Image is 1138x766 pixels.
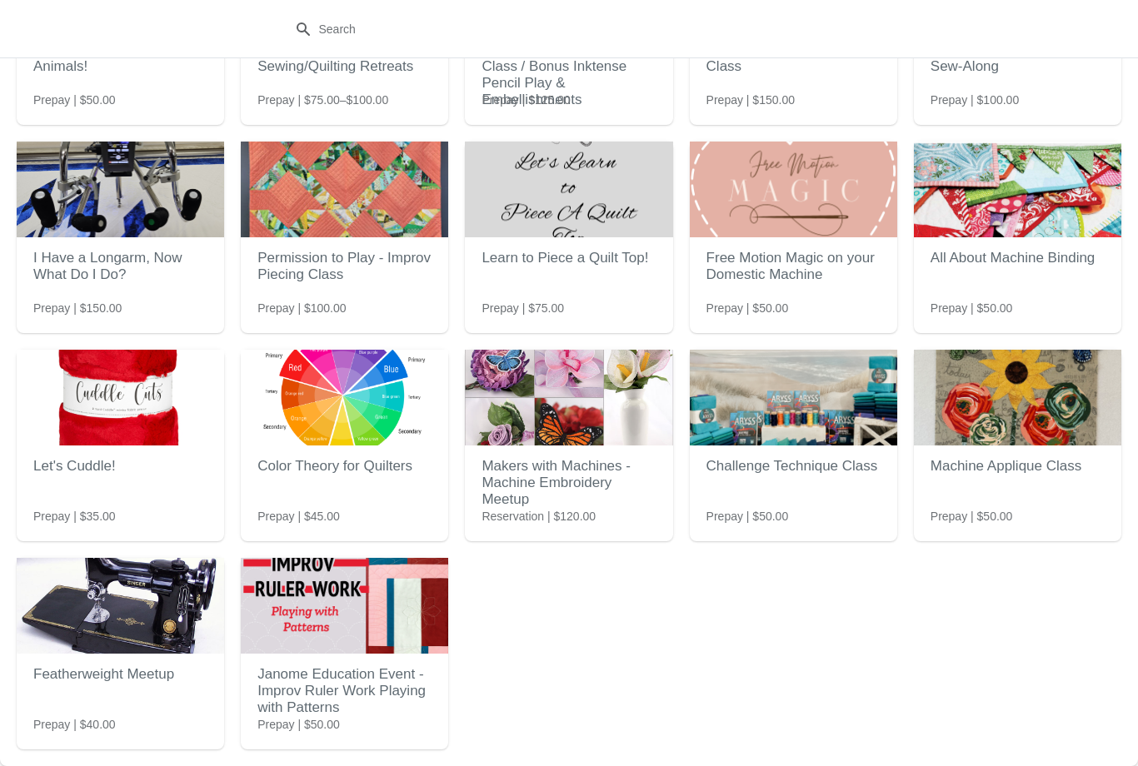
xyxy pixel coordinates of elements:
[17,558,224,654] img: Featherweight Meetup
[914,142,1121,237] img: All About Machine Binding
[465,142,672,237] img: Learn to Piece a Quilt Top!
[33,508,116,525] span: Prepay | $35.00
[33,450,207,483] h2: Let's Cuddle!
[931,450,1105,483] h2: Machine Applique Class
[482,92,570,108] span: Prepay | $125.00
[318,14,854,44] input: Search
[257,33,432,83] h2: Mended Hearts Sewing/Quilting Retreats
[482,300,564,316] span: Prepay | $75.00
[690,350,897,445] img: Challenge Technique Class
[33,716,116,733] span: Prepay | $40.00
[33,658,207,691] h2: Featherweight Meetup
[706,241,881,291] h2: Free Motion Magic on your Domestic Machine
[482,33,656,117] h2: [PERSON_NAME] Collage Class / Bonus Inktense Pencil Play & Embellishments
[931,508,1013,525] span: Prepay | $50.00
[706,92,795,108] span: Prepay | $150.00
[465,350,672,445] img: Makers with Machines - Machine Embroidery Meetup
[241,558,448,654] img: Janome Education Event - Improv Ruler Work Playing with Patterns
[931,92,1019,108] span: Prepay | $100.00
[257,716,340,733] span: Prepay | $50.00
[17,142,224,237] img: I Have a Longarm, Now What Do I Do?
[33,33,207,83] h2: Learn To Paper Piece Animals!
[33,300,122,316] span: Prepay | $150.00
[690,142,897,237] img: Free Motion Magic on your Domestic Machine
[241,142,448,237] img: Permission to Play - Improv Piecing Class
[482,450,656,516] h2: Makers with Machines - Machine Embroidery Meetup
[706,300,789,316] span: Prepay | $50.00
[257,241,432,291] h2: Permission to Play - Improv Piecing Class
[482,241,656,275] h2: Learn to Piece a Quilt Top!
[257,92,388,108] span: Prepay | $75.00–$100.00
[33,241,207,291] h2: I Have a Longarm, Now What Do I Do?
[706,450,881,483] h2: Challenge Technique Class
[257,300,346,316] span: Prepay | $100.00
[706,33,881,83] h2: Long Arm Certification Class
[931,241,1105,275] h2: All About Machine Binding
[17,350,224,445] img: Let's Cuddle!
[241,350,448,445] img: Color Theory for Quilters
[931,300,1013,316] span: Prepay | $50.00
[257,508,340,525] span: Prepay | $45.00
[931,33,1105,83] h2: Quiltworx Paper Piecing Sew-Along
[257,450,432,483] h2: Color Theory for Quilters
[33,92,116,108] span: Prepay | $50.00
[914,350,1121,445] img: Machine Applique Class
[706,508,789,525] span: Prepay | $50.00
[482,508,596,525] span: Reservation | $120.00
[257,658,432,724] h2: Janome Education Event - Improv Ruler Work Playing with Patterns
